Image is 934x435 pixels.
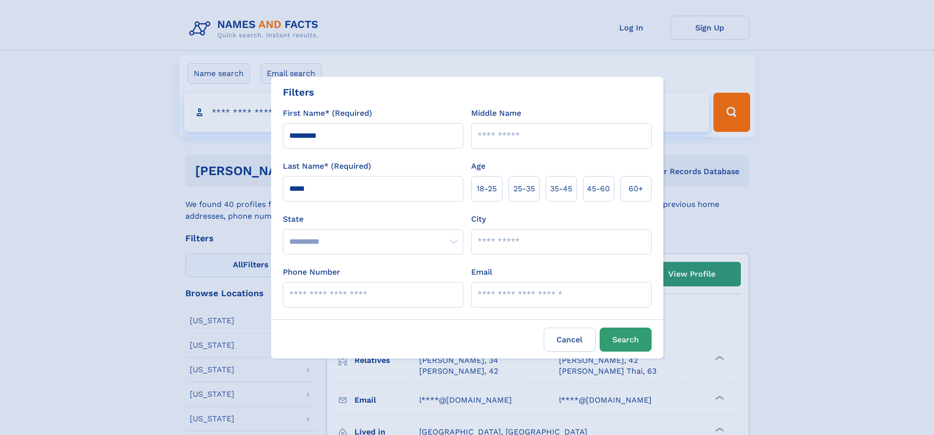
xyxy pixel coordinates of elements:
span: 60+ [629,183,643,195]
label: Email [471,266,492,278]
span: 25‑35 [513,183,535,195]
div: Filters [283,85,314,100]
span: 18‑25 [477,183,497,195]
span: 45‑60 [587,183,610,195]
button: Search [600,328,652,352]
label: Last Name* (Required) [283,160,371,172]
label: State [283,213,463,225]
label: Middle Name [471,107,521,119]
label: Cancel [544,328,596,352]
label: Age [471,160,485,172]
label: First Name* (Required) [283,107,372,119]
label: Phone Number [283,266,340,278]
span: 35‑45 [550,183,572,195]
label: City [471,213,486,225]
